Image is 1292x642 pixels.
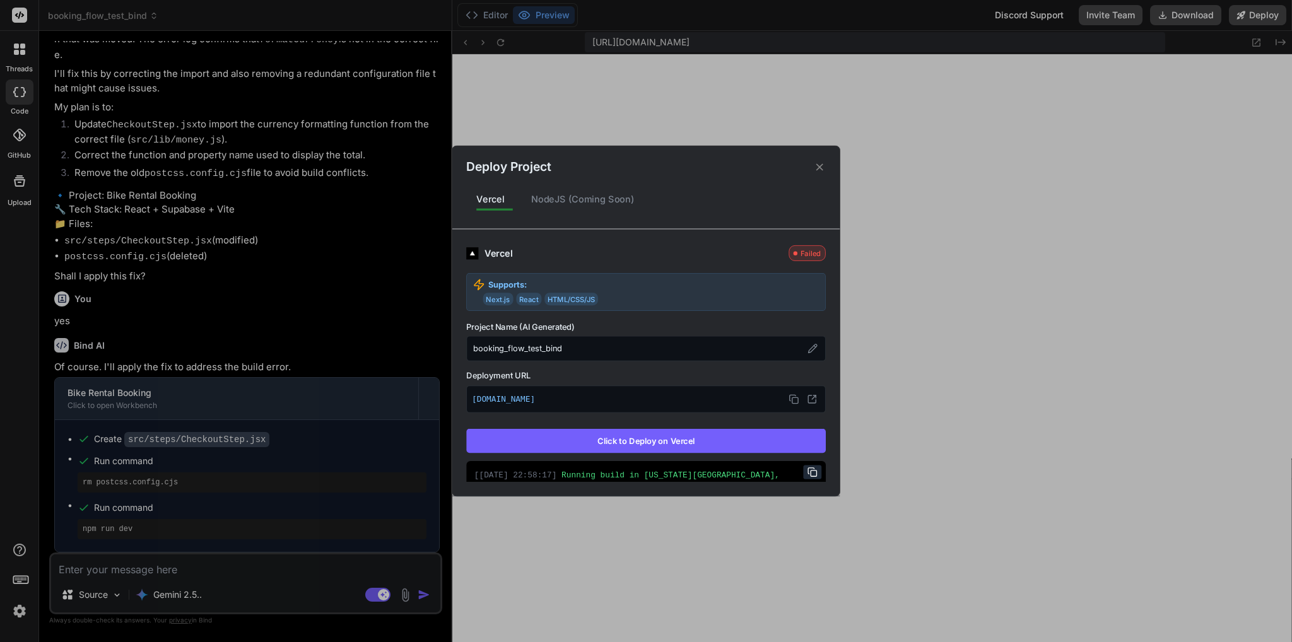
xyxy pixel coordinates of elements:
[466,186,515,213] div: Vercel
[466,336,826,361] div: booking_flow_test_bind
[472,391,820,407] p: [DOMAIN_NAME]
[804,465,822,479] button: Copy URL
[521,186,645,213] div: NodeJS (Coming Soon)
[516,293,541,305] span: React
[466,321,826,333] label: Project Name (AI Generated)
[544,293,598,305] span: HTML/CSS/JS
[466,370,826,382] label: Deployment URL
[484,247,783,260] div: Vercel
[804,391,820,407] button: Open in new tab
[806,342,819,356] button: Edit project name
[786,391,802,407] button: Copy URL
[466,429,826,453] button: Click to Deploy on Vercel
[789,245,825,261] div: Failed
[483,293,514,305] span: Next.js
[466,158,551,177] h2: Deploy Project
[474,471,557,480] span: [ [DATE] 22:58:17 ]
[466,247,478,259] img: logo
[488,279,527,291] strong: Supports:
[474,469,818,493] div: Running build in [US_STATE][GEOGRAPHIC_DATA], [GEOGRAPHIC_DATA] (East) – iad1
